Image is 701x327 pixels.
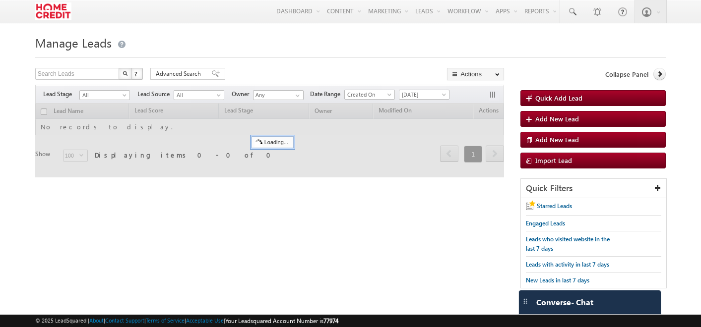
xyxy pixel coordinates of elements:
span: Your Leadsquared Account Number is [225,317,338,325]
img: Search [123,71,127,76]
span: All [80,91,127,100]
span: All [174,91,221,100]
a: [DATE] [399,90,449,100]
span: Owner [232,90,253,99]
span: Engaged Leads [526,219,565,227]
a: Show All Items [290,91,303,101]
span: Created On [345,90,392,99]
span: 77974 [323,317,338,325]
img: Custom Logo [35,2,71,20]
span: Manage Leads [35,35,112,51]
span: Import Lead [535,156,572,164]
a: All [174,90,224,100]
span: Lead Stage [43,90,79,99]
span: ? [134,69,139,78]
a: Contact Support [105,317,144,324]
a: Terms of Service [146,317,185,324]
span: Lead Source [137,90,174,99]
span: © 2025 LeadSquared | | | | | [35,316,338,326]
span: Converse - Chat [536,298,593,307]
div: Quick Filters [521,179,666,198]
span: Collapse Panel [605,70,648,79]
a: About [89,317,104,324]
img: carter-drag [521,297,529,305]
a: Acceptable Use [186,317,224,324]
span: [DATE] [399,90,446,99]
button: Actions [447,68,504,80]
div: Loading... [252,136,294,148]
span: Advanced Search [156,69,204,78]
button: ? [131,68,143,80]
span: Add New Lead [535,135,579,144]
span: Add New Lead [535,114,579,123]
span: Starred Leads [537,202,572,210]
a: All [79,90,130,100]
span: Leads with activity in last 7 days [526,261,609,268]
span: Quick Add Lead [535,94,582,102]
span: Leads who visited website in the last 7 days [526,235,610,252]
a: Created On [344,90,395,100]
input: Type to Search [253,90,304,100]
span: Date Range [310,90,344,99]
span: New Leads in last 7 days [526,276,589,284]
